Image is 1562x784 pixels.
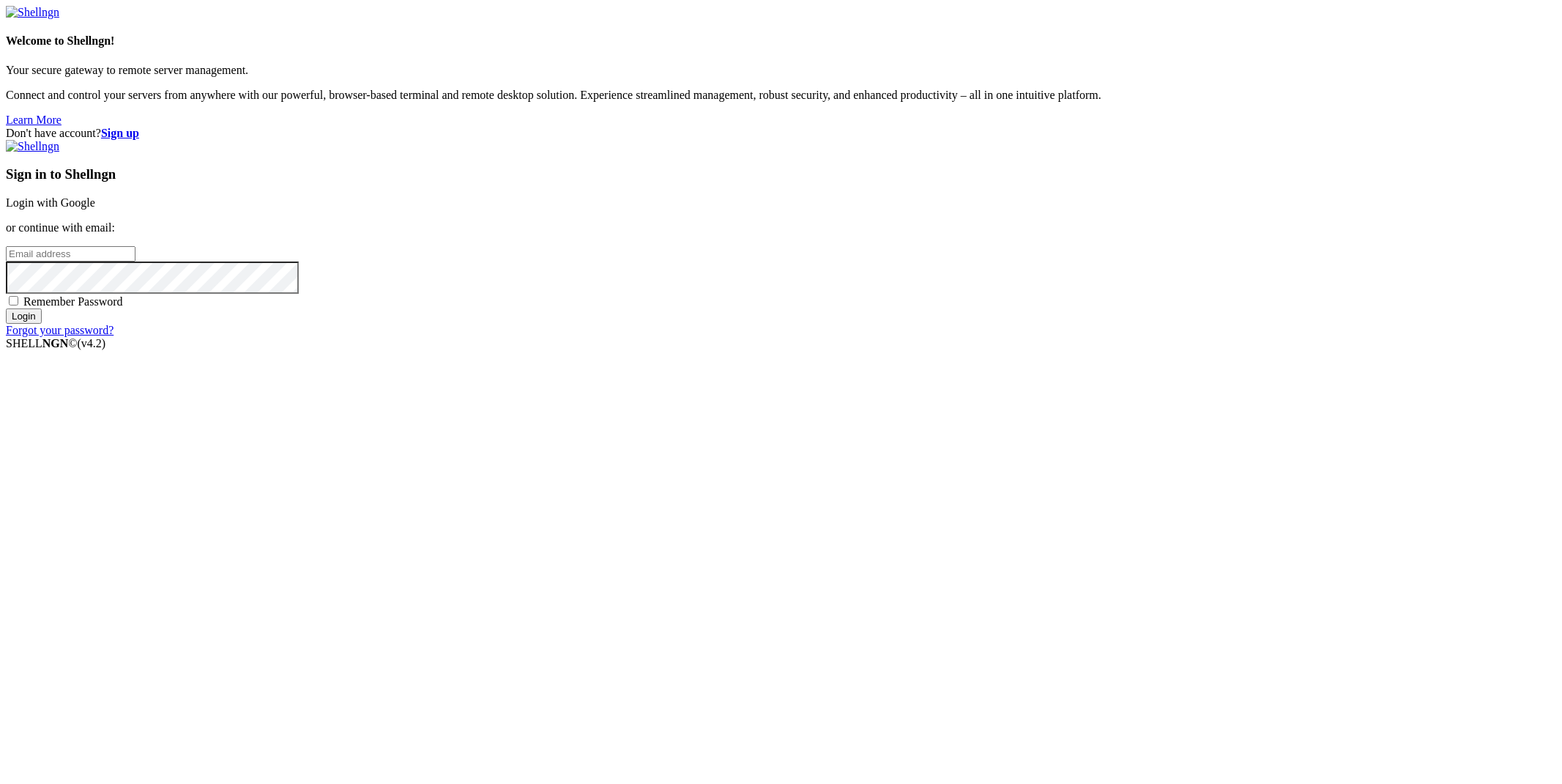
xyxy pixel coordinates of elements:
span: Remember Password [23,295,123,308]
span: SHELL © [6,337,105,350]
h4: Welcome to Shellngn! [6,34,1556,48]
img: Shellngn [6,6,59,19]
img: Shellngn [6,140,59,153]
span: 4.2.0 [78,337,106,350]
div: Don't have account? [6,127,1556,140]
p: or continue with email: [6,221,1556,234]
input: Login [6,308,42,324]
b: NGN [42,337,69,350]
input: Email address [6,246,135,262]
p: Your secure gateway to remote server management. [6,64,1556,77]
a: Learn More [6,114,62,126]
a: Sign up [101,127,139,139]
h3: Sign in to Shellngn [6,166,1556,182]
a: Login with Google [6,196,95,209]
a: Forgot your password? [6,324,114,336]
input: Remember Password [9,296,18,306]
p: Connect and control your servers from anywhere with our powerful, browser-based terminal and remo... [6,89,1556,102]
